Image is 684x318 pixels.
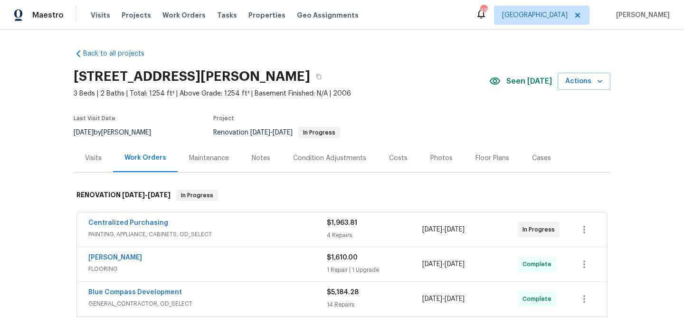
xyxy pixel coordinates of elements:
span: - [422,225,465,234]
a: Centralized Purchasing [88,220,168,226]
span: [DATE] [422,226,442,233]
span: [DATE] [273,129,293,136]
div: Maintenance [189,154,229,163]
span: Tasks [217,12,237,19]
span: In Progress [299,130,339,135]
span: [DATE] [74,129,94,136]
a: Blue Compass Development [88,289,182,296]
div: Work Orders [124,153,166,163]
span: In Progress [522,225,559,234]
span: GENERAL_CONTRACTOR, OD_SELECT [88,299,327,308]
span: Actions [565,76,603,87]
h6: RENOVATION [76,190,171,201]
div: Costs [389,154,408,163]
span: Complete [522,294,555,304]
span: Renovation [213,129,340,136]
span: Last Visit Date [74,116,115,121]
span: [DATE] [422,296,442,302]
h2: [STREET_ADDRESS][PERSON_NAME] [74,72,310,81]
span: Complete [522,260,555,269]
span: Seen [DATE] [506,77,552,86]
span: Maestro [32,10,64,20]
span: [DATE] [122,192,145,198]
span: $1,963.81 [327,220,357,226]
div: Notes [252,154,270,163]
span: In Progress [177,191,217,200]
span: [DATE] [445,296,465,302]
div: by [PERSON_NAME] [74,127,162,138]
div: Floor Plans [475,154,509,163]
div: 14 Repairs [327,300,422,309]
span: Visits [91,10,110,20]
span: Project [213,116,234,121]
div: 1 Repair | 1 Upgrade [327,265,422,275]
span: [DATE] [445,261,465,268]
span: $1,610.00 [327,254,358,261]
span: [DATE] [250,129,270,136]
button: Copy Address [310,68,327,85]
span: 3 Beds | 2 Baths | Total: 1254 ft² | Above Grade: 1254 ft² | Basement Finished: N/A | 2006 [74,89,489,98]
span: FLOORING [88,264,327,274]
span: - [422,294,465,304]
div: RENOVATION [DATE]-[DATE]In Progress [74,180,610,211]
span: [DATE] [422,261,442,268]
div: Visits [85,154,102,163]
span: Work Orders [162,10,206,20]
a: [PERSON_NAME] [88,254,142,261]
span: [DATE] [148,192,171,198]
span: - [250,129,293,136]
span: Projects [122,10,151,20]
div: 4 Repairs [327,231,422,240]
div: 49 [480,6,487,15]
span: Properties [248,10,285,20]
div: Condition Adjustments [293,154,366,163]
span: Geo Assignments [297,10,359,20]
span: - [422,260,465,269]
span: - [122,192,171,198]
div: Cases [532,154,551,163]
span: [DATE] [445,226,465,233]
span: PAINTING, APPLIANCE, CABINETS, OD_SELECT [88,230,327,239]
span: [GEOGRAPHIC_DATA] [502,10,568,20]
span: [PERSON_NAME] [612,10,670,20]
a: Back to all projects [74,49,165,58]
button: Actions [558,73,610,90]
span: $5,184.28 [327,289,359,296]
div: Photos [430,154,453,163]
